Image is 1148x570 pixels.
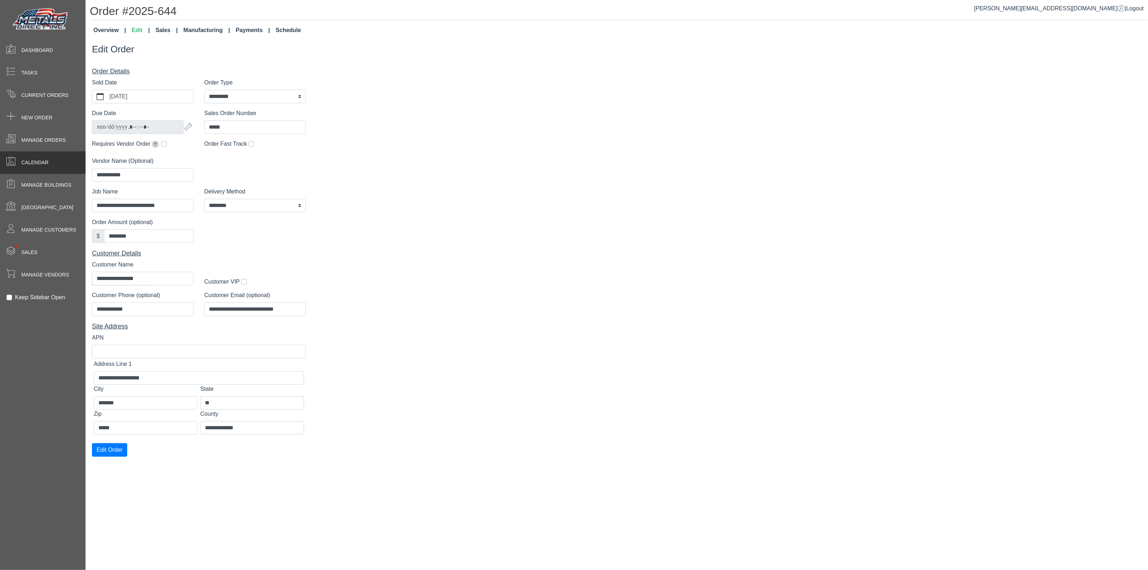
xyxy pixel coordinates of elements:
[1126,5,1144,11] span: Logout
[91,23,129,37] a: Overview
[92,90,108,103] button: calendar
[92,229,104,243] div: $
[21,271,69,279] span: Manage Vendors
[11,6,71,33] img: Metals Direct Inc Logo
[233,23,273,37] a: Payments
[92,67,306,76] div: Order Details
[204,278,240,286] label: Customer VIP
[92,218,153,227] label: Order Amount (optional)
[21,159,48,166] span: Calendar
[92,260,133,269] label: Customer Name
[94,410,102,418] label: Zip
[94,385,104,393] label: City
[181,23,233,37] a: Manufacturing
[21,92,68,99] span: Current Orders
[92,187,118,196] label: Job Name
[21,69,37,77] span: Tasks
[92,333,104,342] label: APN
[21,204,73,211] span: [GEOGRAPHIC_DATA]
[974,4,1144,13] div: |
[273,23,304,37] a: Schedule
[153,23,180,37] a: Sales
[21,114,52,121] span: New Order
[200,385,213,393] label: State
[92,140,160,148] label: Requires Vendor Order
[21,249,37,256] span: Sales
[152,141,159,148] span: Extends due date by 2 weeks for pickup orders
[92,249,306,258] div: Customer Details
[204,291,270,300] label: Customer Email (optional)
[94,360,132,368] label: Address Line 1
[974,5,1125,11] a: [PERSON_NAME][EMAIL_ADDRESS][DOMAIN_NAME]
[15,293,65,302] label: Keep Sidebar Open
[204,187,246,196] label: Delivery Method
[200,410,218,418] label: County
[21,136,66,144] span: Manage Orders
[108,90,193,103] label: [DATE]
[7,235,25,258] span: •
[204,109,257,118] label: Sales Order Number
[21,181,71,189] span: Manage Buildings
[21,226,76,234] span: Manage Customers
[92,157,154,165] label: Vendor Name (Optional)
[92,44,515,55] h3: Edit Order
[90,4,1148,20] h1: Order #2025-644
[204,140,247,148] label: Order Fast Track
[21,47,53,54] span: Dashboard
[92,291,160,300] label: Customer Phone (optional)
[204,78,233,87] label: Order Type
[129,23,153,37] a: Edit
[92,109,116,118] label: Due Date
[92,443,127,457] button: Edit Order
[92,78,117,87] label: Sold Date
[97,93,104,100] svg: calendar
[92,322,306,331] div: Site Address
